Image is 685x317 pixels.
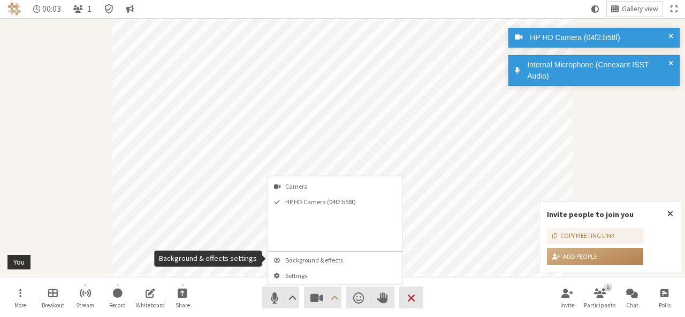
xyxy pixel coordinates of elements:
button: Using system theme [587,2,603,17]
div: You [10,257,28,268]
button: Open menu [328,287,341,308]
button: Fullscreen [666,2,681,17]
button: Start recording [103,283,133,312]
div: Internal Microphone (Conexant ISST Audio) [523,59,672,82]
span: HP HD Camera (04f2:b58f) [285,198,398,205]
button: Open shared whiteboard [135,283,165,312]
span: Whiteboard [136,302,165,308]
button: Open menu [5,283,35,312]
button: Audio settings [285,287,299,308]
button: Open participant list [585,283,615,312]
button: Meeting settings [268,267,402,284]
div: Copy meeting link [552,231,615,241]
div: 1 [604,282,612,291]
button: HP HD Camera (04f2:b58f) [268,194,402,248]
button: Manage Breakout Rooms [38,283,68,312]
img: Iotum [8,3,21,16]
span: Polls [659,302,671,308]
span: Background & effects [285,257,398,264]
div: Meeting details Encryption enabled [100,2,118,17]
span: Breakout [42,302,64,308]
div: HP HD Camera (04f2:b58f) [526,32,672,43]
div: Timer [29,2,66,17]
button: Start sharing [168,283,197,312]
span: Stream [76,302,94,308]
span: Invite [560,302,574,308]
button: End or leave meeting [399,287,423,308]
button: Start streaming [70,283,100,312]
button: Copy meeting link [547,228,643,245]
button: Open chat [617,283,647,312]
button: Background & effects settings [268,252,402,267]
span: Settings [285,272,398,279]
span: 1 [87,4,92,13]
button: Change layout [607,2,663,17]
span: Participants [584,302,615,308]
span: Chat [626,302,638,308]
button: Stop video (Alt+V) [304,287,341,308]
span: Record [109,302,126,308]
span: Camera [285,183,398,190]
button: Invite participants (Alt+I) [552,283,582,312]
span: More [14,302,26,308]
button: Add people [547,248,643,265]
label: Invite people to join you [547,210,634,219]
span: Share [176,302,190,308]
button: Close popover [660,202,681,226]
span: 00:03 [42,4,61,13]
button: Send a reaction [346,287,370,308]
div: Camera [268,176,402,194]
button: Raise hand [370,287,394,308]
button: Conversation [122,2,138,17]
button: Open poll [650,283,680,312]
span: Gallery view [622,5,658,13]
button: Open participant list [69,2,96,17]
button: Mute (Alt+A) [262,287,299,308]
